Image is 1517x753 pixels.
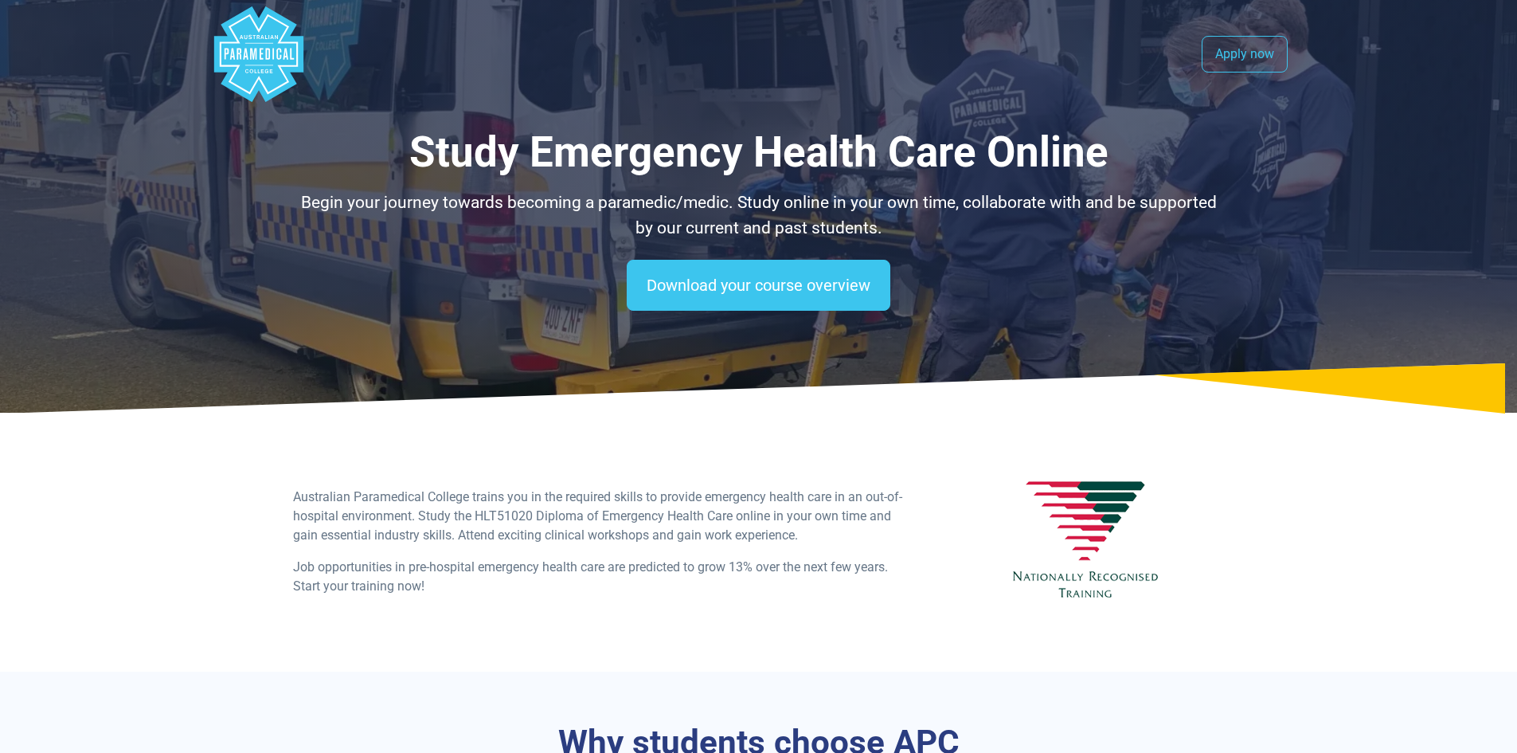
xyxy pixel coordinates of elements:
[293,558,908,596] p: Job opportunities in pre-hospital emergency health care are predicted to grow 13% over the next f...
[293,127,1225,178] h1: Study Emergency Health Care Online
[1202,36,1288,73] a: Apply now
[293,488,908,545] p: Australian Paramedical College trains you in the required skills to provide emergency health care...
[211,6,307,102] div: Australian Paramedical College
[293,190,1225,241] p: Begin your journey towards becoming a paramedic/medic. Study online in your own time, collaborate...
[627,260,890,311] a: Download your course overview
